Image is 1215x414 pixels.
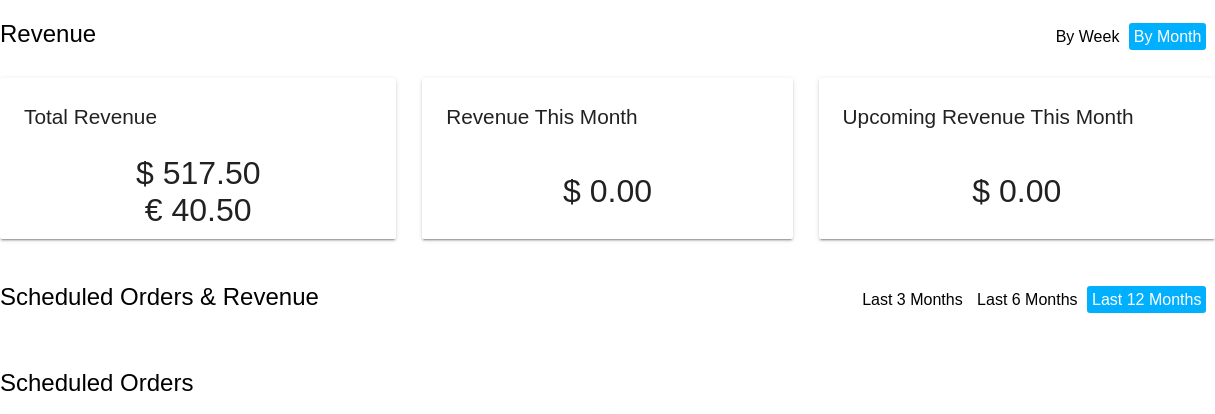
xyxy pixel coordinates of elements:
[446,105,638,128] h2: Revenue This Month
[24,105,157,128] h2: Total Revenue
[977,291,1078,308] a: Last 6 Months
[24,192,372,229] p: € 40.50
[24,155,372,192] p: $ 517.50
[1129,23,1207,50] li: By Month
[862,291,963,308] a: Last 3 Months
[843,105,1134,128] h2: Upcoming Revenue This Month
[1092,291,1201,308] a: Last 12 Months
[1051,23,1125,50] li: By Week
[446,173,769,210] p: $ 0.00
[843,173,1191,210] p: $ 0.00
